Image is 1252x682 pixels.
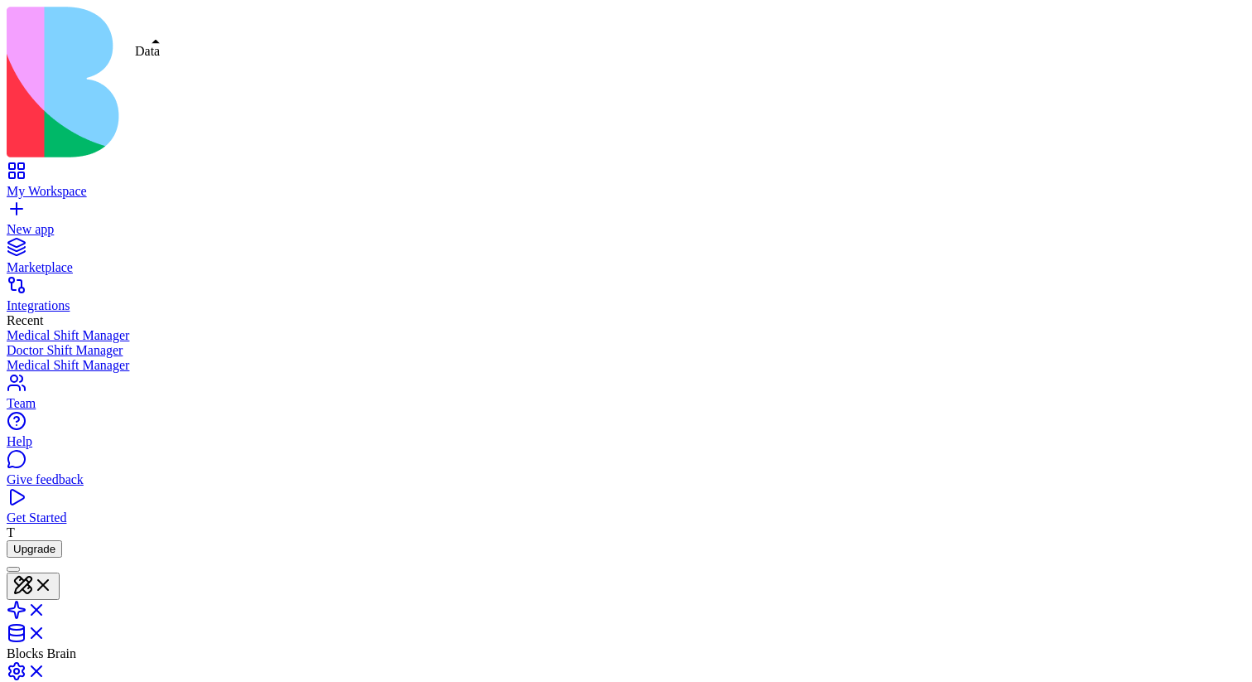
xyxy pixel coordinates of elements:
div: Marketplace [7,260,1245,275]
img: Company Logo [13,10,126,43]
div: Integrations [7,298,1245,313]
span: Blocks Brain [7,646,76,660]
div: Help [7,434,1245,449]
span: T [7,525,15,539]
a: Doctor Shift Manager [7,343,1245,358]
div: Give feedback [7,472,1245,487]
a: Medical Shift Manager [7,328,1245,343]
div: My Workspace [7,184,1245,199]
div: New app [7,222,1245,237]
div: Data [135,44,160,59]
a: Medical Shift Manager [7,358,1245,373]
a: Team [7,381,1245,411]
button: Sign Out [166,12,235,41]
a: Upgrade [7,541,62,555]
a: Help [7,419,1245,449]
div: Team [7,396,1245,411]
a: Get Started [7,496,1245,525]
a: My Workspace [7,169,1245,199]
div: Get Started [7,510,1245,525]
button: Upgrade [7,540,62,558]
span: Recent [7,313,43,327]
a: Marketplace [7,245,1245,275]
a: Integrations [7,283,1245,313]
img: logo [7,7,672,157]
a: Give feedback [7,457,1245,487]
a: New app [7,207,1245,237]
